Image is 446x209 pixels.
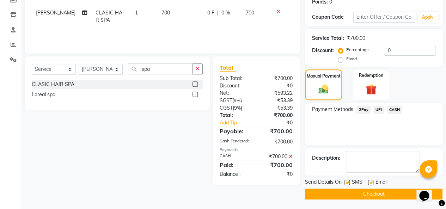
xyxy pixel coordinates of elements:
label: Percentage [346,47,369,53]
div: ( ) [214,97,256,104]
span: SMS [352,178,362,187]
input: Enter Offer / Coupon Code [353,12,415,23]
div: Cash Tendered: [214,138,256,146]
div: ₹593.22 [256,90,298,97]
span: 0 F [207,9,214,17]
span: GPay [356,106,371,114]
img: _cash.svg [316,84,332,95]
div: Payable: [214,127,256,135]
div: Sub Total: [214,75,256,82]
div: Discount: [312,47,334,54]
span: CGST [220,105,233,111]
div: Description: [312,154,340,162]
label: Redemption [359,72,383,79]
span: CLASIC HAIR SPA [96,10,124,23]
span: UPI [373,106,384,114]
span: SGST [220,97,232,104]
button: Apply [418,12,438,23]
div: Coupon Code [312,13,353,21]
span: 700 [245,10,254,16]
span: 700 [161,10,170,16]
span: | [217,9,219,17]
div: Discount: [214,82,256,90]
div: Net: [214,90,256,97]
div: Balance : [214,171,256,178]
span: Payment Methods [312,106,353,113]
div: CLASIC HAIR SPA [32,81,74,88]
img: _gift.svg [362,83,380,96]
label: Manual Payment [307,73,341,79]
iframe: chat widget [416,181,439,202]
div: Loreal spa [32,91,55,98]
span: Email [375,178,387,187]
span: Send Details On [305,178,342,187]
button: Checkout [305,189,442,199]
span: 9% [234,98,240,103]
span: 1 [135,10,138,16]
span: 9% [234,105,241,111]
div: ₹700.00 [256,138,298,146]
a: Add Tip [214,119,263,127]
input: Search or Scan [128,63,193,74]
div: Total: [214,112,256,119]
div: ₹700.00 [347,35,365,42]
div: ₹700.00 [256,75,298,82]
div: ₹0 [263,119,298,127]
div: ₹700.00 [256,153,298,160]
div: ₹53.39 [256,104,298,112]
span: [PERSON_NAME] [36,10,75,16]
div: ₹0 [256,82,298,90]
div: ₹700.00 [256,161,298,169]
div: ₹700.00 [256,127,298,135]
div: ₹700.00 [256,112,298,119]
div: ₹0 [256,171,298,178]
span: CASH [387,106,402,114]
div: Paid: [214,161,256,169]
div: ₹53.39 [256,97,298,104]
span: Total [220,64,236,72]
label: Fixed [346,56,357,62]
div: ( ) [214,104,256,112]
div: CASH [214,153,256,160]
div: Service Total: [312,35,344,42]
div: Payments [220,147,293,153]
span: 0 % [221,9,230,17]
